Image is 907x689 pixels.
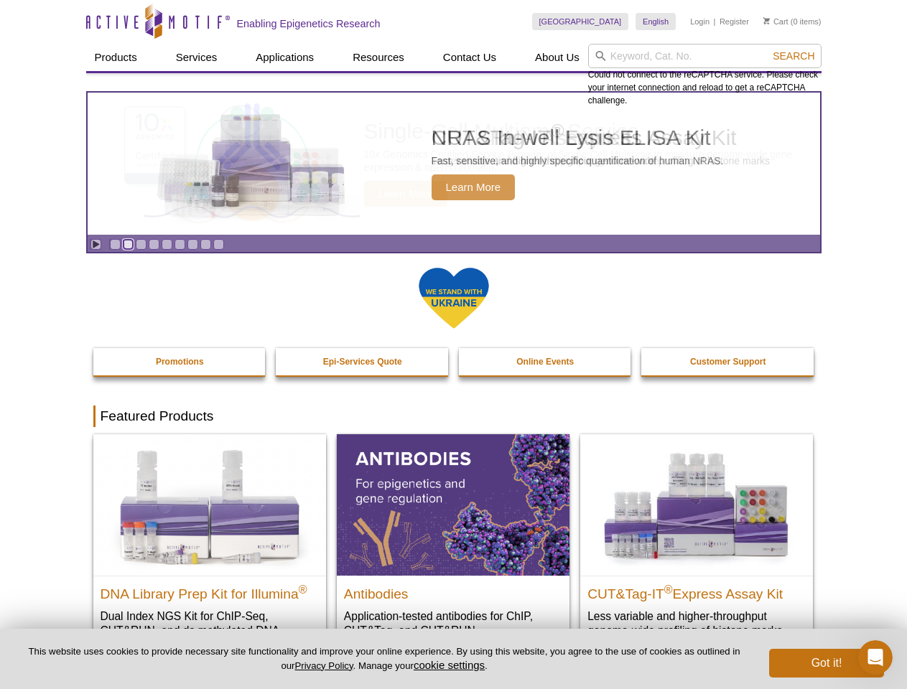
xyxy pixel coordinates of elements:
a: Go to slide 8 [200,239,211,250]
a: Epi-Services Quote [276,348,450,375]
a: About Us [526,44,588,71]
a: Go to slide 2 [123,239,134,250]
a: Services [167,44,226,71]
a: Login [690,17,710,27]
h2: Antibodies [344,580,562,601]
a: Go to slide 5 [162,239,172,250]
img: CUT&Tag-IT® Express Assay Kit [580,434,813,575]
div: Could not connect to the reCAPTCHA service. Please check your internet connection and reload to g... [588,44,822,107]
a: Applications [247,44,322,71]
img: Your Cart [763,17,770,24]
h2: NRAS In-well Lysis ELISA Kit [432,127,724,149]
li: | [714,13,716,30]
a: Go to slide 6 [175,239,185,250]
a: NRAS In-well Lysis ELISA Kit NRAS In-well Lysis ELISA Kit Fast, sensitive, and highly specific qu... [88,93,820,235]
a: [GEOGRAPHIC_DATA] [532,13,629,30]
a: DNA Library Prep Kit for Illumina DNA Library Prep Kit for Illumina® Dual Index NGS Kit for ChIP-... [93,434,326,666]
button: Got it! [769,649,884,678]
a: Cart [763,17,789,27]
img: NRAS In-well Lysis ELISA Kit [144,114,360,213]
h2: DNA Library Prep Kit for Illumina [101,580,319,601]
a: Go to slide 1 [110,239,121,250]
button: cookie settings [414,659,485,671]
a: Contact Us [434,44,505,71]
a: All Antibodies Antibodies Application-tested antibodies for ChIP, CUT&Tag, and CUT&RUN. [337,434,569,652]
h2: Enabling Epigenetics Research [237,17,381,30]
a: Register [720,17,749,27]
img: All Antibodies [337,434,569,575]
a: Products [86,44,146,71]
a: Go to slide 4 [149,239,159,250]
a: Go to slide 9 [213,239,224,250]
a: English [636,13,676,30]
article: NRAS In-well Lysis ELISA Kit [88,93,820,235]
h2: Featured Products [93,406,814,427]
p: Less variable and higher-throughput genome-wide profiling of histone marks​. [587,609,806,638]
sup: ® [664,583,673,595]
strong: Online Events [516,357,574,367]
a: Online Events [459,348,633,375]
a: Promotions [93,348,267,375]
strong: Epi-Services Quote [323,357,402,367]
li: (0 items) [763,13,822,30]
img: DNA Library Prep Kit for Illumina [93,434,326,575]
a: Go to slide 3 [136,239,146,250]
p: Fast, sensitive, and highly specific quantification of human NRAS. [432,154,724,167]
strong: Promotions [156,357,204,367]
a: Resources [344,44,413,71]
span: Learn More [432,174,516,200]
p: This website uses cookies to provide necessary site functionality and improve your online experie... [23,645,745,672]
a: Privacy Policy [294,660,353,671]
span: Search [773,50,814,62]
a: Toggle autoplay [90,239,101,250]
sup: ® [299,583,307,595]
h2: CUT&Tag-IT Express Assay Kit [587,580,806,601]
iframe: Intercom live chat [858,640,893,675]
a: Go to slide 7 [187,239,198,250]
img: We Stand With Ukraine [418,266,490,330]
a: Customer Support [641,348,815,375]
button: Search [768,50,819,62]
input: Keyword, Cat. No. [588,44,822,68]
a: CUT&Tag-IT® Express Assay Kit CUT&Tag-IT®Express Assay Kit Less variable and higher-throughput ge... [580,434,813,652]
strong: Customer Support [690,357,766,367]
p: Application-tested antibodies for ChIP, CUT&Tag, and CUT&RUN. [344,609,562,638]
p: Dual Index NGS Kit for ChIP-Seq, CUT&RUN, and ds methylated DNA assays. [101,609,319,652]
